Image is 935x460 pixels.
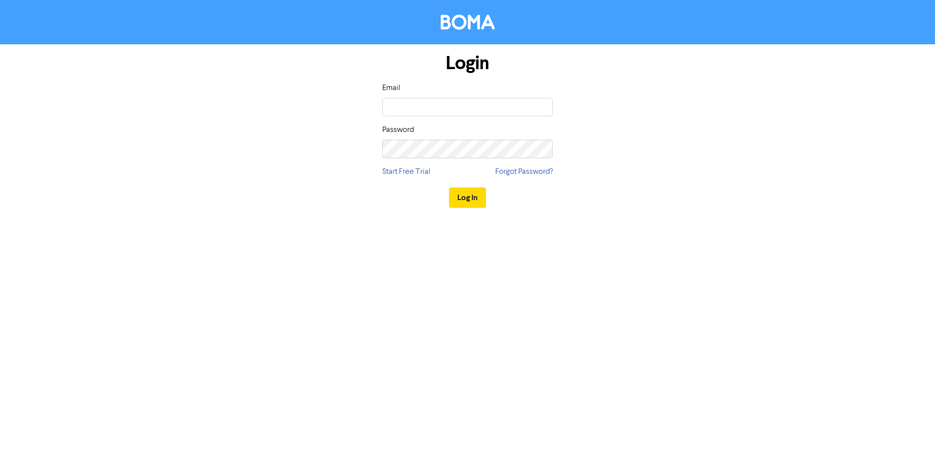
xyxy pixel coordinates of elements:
[449,187,486,208] button: Log In
[382,52,553,74] h1: Login
[382,166,430,178] a: Start Free Trial
[382,82,400,94] label: Email
[495,166,553,178] a: Forgot Password?
[382,124,414,136] label: Password
[441,15,495,30] img: BOMA Logo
